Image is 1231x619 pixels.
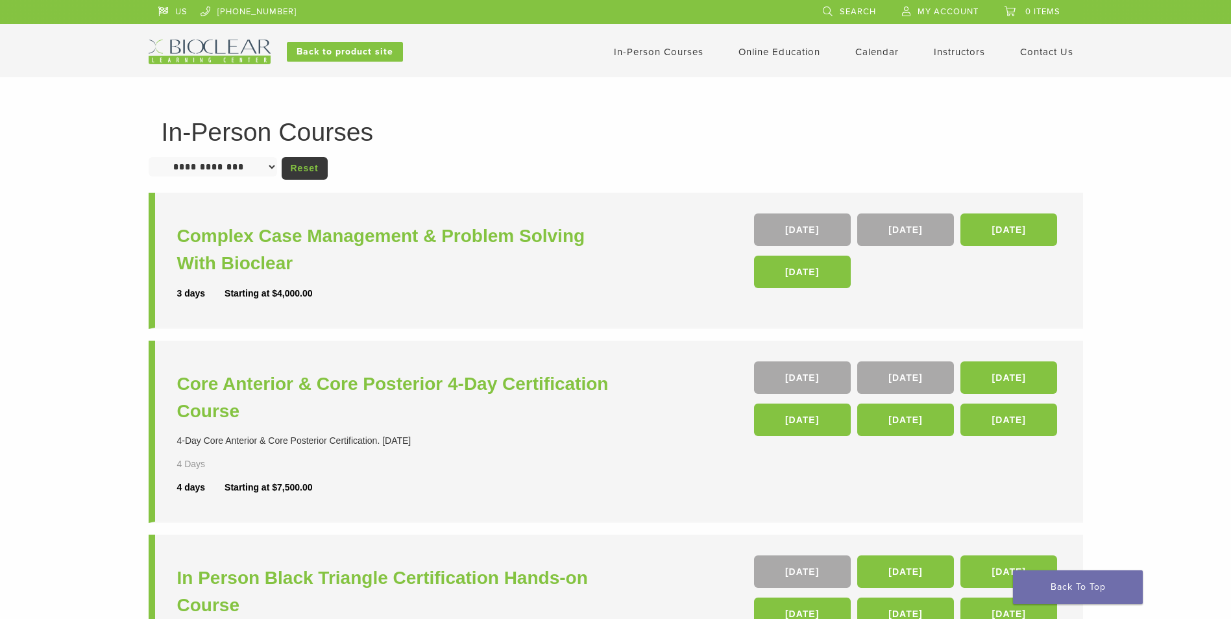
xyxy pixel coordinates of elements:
a: Reset [282,157,328,180]
div: 3 days [177,287,225,300]
a: Complex Case Management & Problem Solving With Bioclear [177,223,619,277]
div: , , , , , [754,361,1061,443]
div: Starting at $4,000.00 [225,287,312,300]
span: My Account [918,6,979,17]
div: Starting at $7,500.00 [225,481,312,494]
div: , , , [754,213,1061,295]
div: 4 days [177,481,225,494]
h1: In-Person Courses [162,119,1070,145]
a: Instructors [934,46,985,58]
a: [DATE] [857,213,954,246]
a: In Person Black Triangle Certification Hands-on Course [177,564,619,619]
a: Back to product site [287,42,403,62]
a: [DATE] [754,256,851,288]
a: Calendar [855,46,899,58]
a: Contact Us [1020,46,1073,58]
span: 0 items [1025,6,1060,17]
div: 4 Days [177,457,243,471]
a: [DATE] [960,361,1057,394]
a: Core Anterior & Core Posterior 4-Day Certification Course [177,370,619,425]
a: [DATE] [857,404,954,436]
a: Back To Top [1013,570,1143,604]
a: [DATE] [857,555,954,588]
a: [DATE] [960,555,1057,588]
a: [DATE] [857,361,954,394]
a: [DATE] [754,361,851,394]
a: In-Person Courses [614,46,703,58]
img: Bioclear [149,40,271,64]
a: [DATE] [754,213,851,246]
a: [DATE] [960,213,1057,246]
span: Search [840,6,876,17]
div: 4-Day Core Anterior & Core Posterior Certification. [DATE] [177,434,619,448]
a: Online Education [738,46,820,58]
a: [DATE] [754,555,851,588]
a: [DATE] [960,404,1057,436]
a: [DATE] [754,404,851,436]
